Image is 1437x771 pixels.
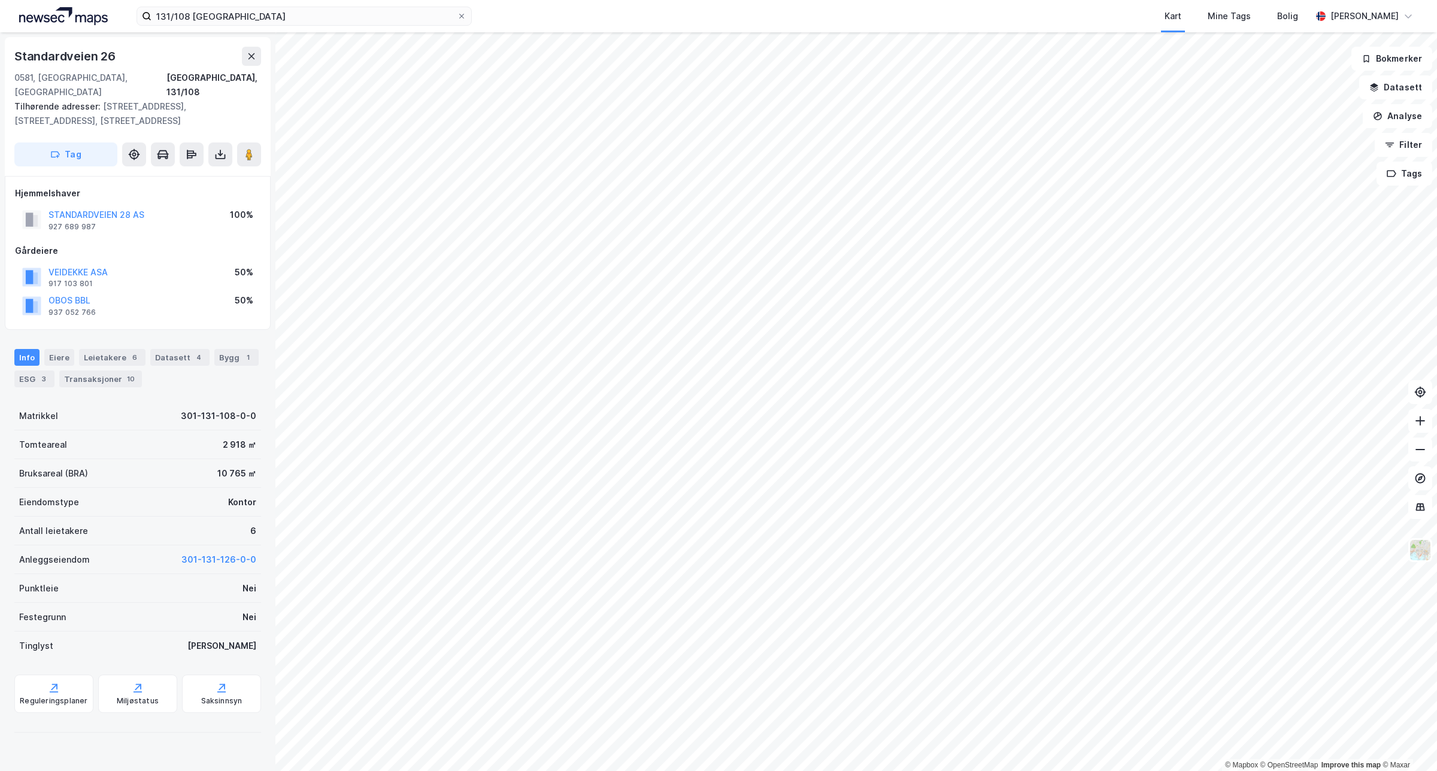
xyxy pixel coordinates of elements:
div: Festegrunn [19,610,66,624]
div: Nei [242,610,256,624]
div: 50% [235,293,253,308]
div: Tomteareal [19,438,67,452]
div: Nei [242,581,256,596]
div: 1 [242,351,254,363]
button: Filter [1375,133,1432,157]
div: 3 [38,373,50,385]
div: Gårdeiere [15,244,260,258]
div: Punktleie [19,581,59,596]
div: [PERSON_NAME] [187,639,256,653]
div: 2 918 ㎡ [223,438,256,452]
button: Analyse [1363,104,1432,128]
div: Info [14,349,40,366]
div: Eiere [44,349,74,366]
div: 10 765 ㎡ [217,466,256,481]
div: 937 052 766 [48,308,96,317]
div: Bygg [214,349,259,366]
div: Kart [1165,9,1181,23]
a: OpenStreetMap [1260,761,1318,769]
div: 0581, [GEOGRAPHIC_DATA], [GEOGRAPHIC_DATA] [14,71,166,99]
div: Bruksareal (BRA) [19,466,88,481]
div: Anleggseiendom [19,553,90,567]
div: [PERSON_NAME] [1330,9,1399,23]
div: Saksinnsyn [201,696,242,706]
div: Matrikkel [19,409,58,423]
div: Reguleringsplaner [20,696,87,706]
button: 301-131-126-0-0 [181,553,256,567]
div: Hjemmelshaver [15,186,260,201]
div: Miljøstatus [117,696,159,706]
span: Tilhørende adresser: [14,101,103,111]
input: Søk på adresse, matrikkel, gårdeiere, leietakere eller personer [151,7,457,25]
img: logo.a4113a55bc3d86da70a041830d287a7e.svg [19,7,108,25]
div: 100% [230,208,253,222]
div: Bolig [1277,9,1298,23]
div: Mine Tags [1208,9,1251,23]
div: 10 [125,373,137,385]
div: Leietakere [79,349,145,366]
div: [GEOGRAPHIC_DATA], 131/108 [166,71,261,99]
div: ESG [14,371,54,387]
div: 927 689 987 [48,222,96,232]
div: Standardveien 26 [14,47,118,66]
div: Datasett [150,349,210,366]
div: Kontrollprogram for chat [1377,714,1437,771]
div: Eiendomstype [19,495,79,509]
div: 917 103 801 [48,279,93,289]
button: Tag [14,142,117,166]
div: Antall leietakere [19,524,88,538]
div: 50% [235,265,253,280]
div: 4 [193,351,205,363]
div: 301-131-108-0-0 [181,409,256,423]
button: Bokmerker [1351,47,1432,71]
a: Mapbox [1225,761,1258,769]
button: Datasett [1359,75,1432,99]
div: Kontor [228,495,256,509]
div: 6 [250,524,256,538]
a: Improve this map [1321,761,1381,769]
iframe: Chat Widget [1377,714,1437,771]
img: Z [1409,539,1432,561]
div: 6 [129,351,141,363]
button: Tags [1377,162,1432,186]
div: [STREET_ADDRESS], [STREET_ADDRESS], [STREET_ADDRESS] [14,99,251,128]
div: Transaksjoner [59,371,142,387]
div: Tinglyst [19,639,53,653]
